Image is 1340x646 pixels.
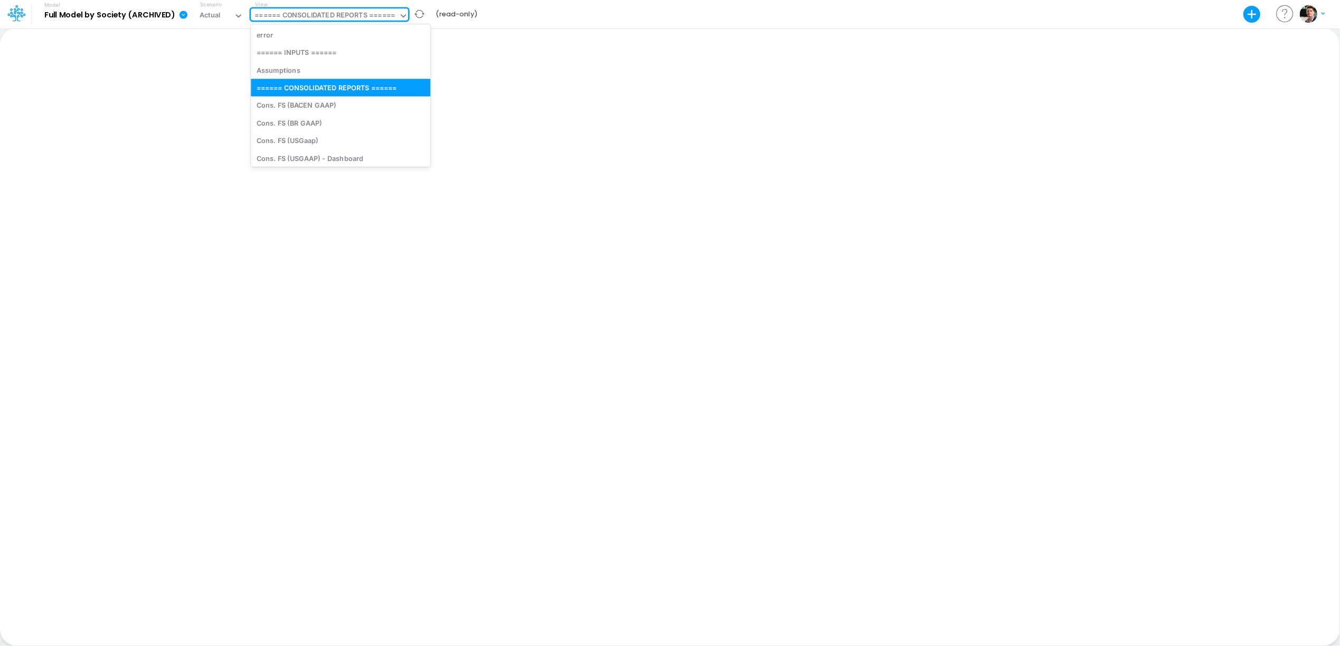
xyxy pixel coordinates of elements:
[200,10,221,22] div: Actual
[254,10,394,22] div: ====== CONSOLIDATED REPORTS ======
[251,79,430,96] div: ====== CONSOLIDATED REPORTS ======
[251,44,430,61] div: ====== INPUTS ======
[251,114,430,131] div: Cons. FS (BR GAAP)
[255,1,267,8] label: View
[200,1,222,8] label: Scenario
[436,9,478,19] b: (read-only)
[251,61,430,79] div: Assumptions
[251,26,430,43] div: error
[44,2,60,8] label: Model
[251,97,430,114] div: Cons. FS (BACEN GAAP)
[44,11,175,20] b: Full Model by Society (ARCHIVED)
[251,132,430,149] div: Cons. FS (USGaap)
[251,149,430,167] div: Cons. FS (USGAAP) - Dashboard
